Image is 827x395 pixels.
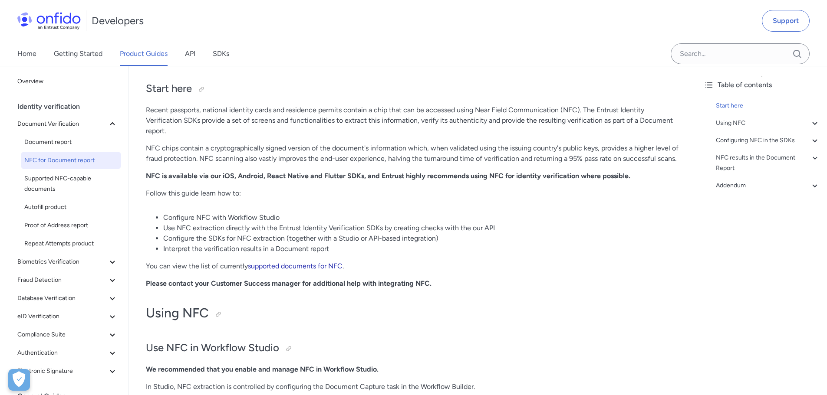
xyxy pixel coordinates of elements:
[120,42,168,66] a: Product Guides
[146,261,679,271] p: You can view the list of currently .
[17,348,107,358] span: Authentication
[14,308,121,325] button: eID Verification
[21,235,121,252] a: Repeat Attempts product
[17,366,107,376] span: Electronic Signature
[17,330,107,340] span: Compliance Suite
[17,12,81,29] img: Onfido Logo
[213,42,229,66] a: SDKs
[8,369,30,391] div: Cookie Preferences
[14,290,121,307] button: Database Verification
[17,257,107,267] span: Biometrics Verification
[163,212,679,223] li: Configure NFC with Workflow Studio
[163,233,679,244] li: Configure the SDKs for NFC extraction (together with a Studio or API-based integration)
[716,135,820,146] a: Configuring NFC in the SDKs
[17,311,107,322] span: eID Verification
[716,118,820,128] a: Using NFC
[24,173,118,194] span: Supported NFC-capable documents
[24,137,118,147] span: Document report
[716,153,820,173] a: NFC results in the Document Report
[8,369,30,391] button: Open Preferences
[54,42,102,66] a: Getting Started
[17,293,107,304] span: Database Verification
[163,244,679,254] li: Interpret the verification results in a Document report
[14,115,121,133] button: Document Verification
[24,155,118,166] span: NFC for Document report
[92,14,144,28] h1: Developers
[21,199,121,216] a: Autofill product
[21,170,121,198] a: Supported NFC-capable documents
[24,220,118,231] span: Proof of Address report
[716,101,820,111] a: Start here
[146,172,630,180] strong: NFC is available via our iOS, Android, React Native and Flutter SDKs, and Entrust highly recommen...
[146,82,679,96] h2: Start here
[762,10,810,32] a: Support
[14,253,121,271] button: Biometrics Verification
[146,365,379,373] strong: We recommended that you enable and manage NFC in Workflow Studio.
[146,382,679,392] p: In Studio, NFC extraction is controlled by configuring the Document Capture task in the Workflow ...
[716,180,820,191] a: Addendum
[671,43,810,64] input: Onfido search input field
[17,42,36,66] a: Home
[17,98,125,115] div: Identity verification
[14,362,121,380] button: Electronic Signature
[17,275,107,285] span: Fraud Detection
[146,105,679,136] p: Recent passports, national identity cards and residence permits contain a chip that can be access...
[248,262,343,270] a: supported documents for NFC
[21,134,121,151] a: Document report
[21,152,121,169] a: NFC for Document report
[14,271,121,289] button: Fraud Detection
[146,304,679,322] h1: Using NFC
[14,73,121,90] a: Overview
[24,202,118,212] span: Autofill product
[21,217,121,234] a: Proof of Address report
[14,326,121,343] button: Compliance Suite
[24,238,118,249] span: Repeat Attempts product
[163,223,679,233] li: Use NFC extraction directly with the Entrust Identity Verification SDKs by creating checks with t...
[146,279,432,287] strong: Please contact your Customer Success manager for additional help with integrating NFC.
[146,188,679,199] p: Follow this guide learn how to:
[14,344,121,362] button: Authentication
[185,42,195,66] a: API
[704,80,820,90] div: Table of contents
[17,119,107,129] span: Document Verification
[17,76,118,87] span: Overview
[146,143,679,164] p: NFC chips contain a cryptographically signed version of the document's information which, when va...
[146,341,679,356] h2: Use NFC in Workflow Studio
